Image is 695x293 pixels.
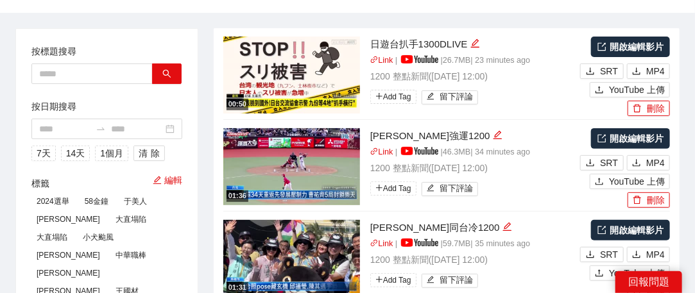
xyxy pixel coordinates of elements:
[61,146,90,161] button: 14天
[422,182,479,196] button: edit留下評論
[401,147,438,155] img: yt_logo_rgb_light.a676ea31.png
[370,239,379,247] span: link
[493,128,502,144] div: 編輯
[119,194,152,208] span: 于美人
[227,190,248,201] div: 01:36
[370,273,416,287] span: Add Tag
[600,156,618,170] span: SRT
[615,271,682,293] div: 回報問題
[633,104,642,114] span: delete
[580,247,624,262] button: downloadSRT
[401,239,438,247] img: yt_logo_rgb_light.a676ea31.png
[627,155,670,171] button: downloadMP4
[375,276,383,283] span: plus
[110,248,151,262] span: 中華職棒
[590,82,670,97] button: uploadYouTube 上傳
[370,239,393,248] a: linkLink
[627,63,670,79] button: downloadMP4
[632,250,641,260] span: download
[427,92,435,102] span: edit
[586,250,595,260] span: download
[591,220,670,240] a: 開啟編輯影片
[609,174,665,188] span: YouTube 上傳
[609,266,665,280] span: YouTube 上傳
[646,156,665,170] span: MP4
[370,69,577,83] p: 1200 整點新聞 ( [DATE] 12:00 )
[133,146,165,161] button: 清除
[370,37,577,52] div: 日遊台扒手1300DLIVE
[31,248,105,262] span: [PERSON_NAME]
[227,282,248,293] div: 01:31
[422,274,479,288] button: edit留下評論
[370,147,379,156] span: link
[502,222,512,231] span: edit
[597,134,606,143] span: export
[502,220,512,235] div: 編輯
[427,184,435,194] span: edit
[370,90,416,104] span: Add Tag
[223,37,360,113] img: b8600c2f-5c7b-4963-8986-b5a357946835.jpg
[31,44,76,58] label: 按標題搜尋
[31,146,56,161] button: 7天
[595,269,604,279] span: upload
[66,146,76,160] span: 14
[632,158,641,169] span: download
[580,155,624,171] button: downloadSRT
[31,194,74,208] span: 2024選舉
[646,247,665,262] span: MP4
[96,124,106,134] span: swap-right
[470,38,480,48] span: edit
[586,67,595,77] span: download
[627,247,670,262] button: downloadMP4
[152,63,182,84] button: search
[31,99,76,113] label: 按日期搜尋
[370,54,577,67] p: | | 26.7 MB | 23 minutes ago
[162,69,171,80] span: search
[370,181,416,196] span: Add Tag
[586,158,595,169] span: download
[31,212,105,226] span: [PERSON_NAME]
[493,130,502,140] span: edit
[370,56,379,64] span: link
[31,230,73,244] span: 大直塌陷
[628,192,670,208] button: delete刪除
[96,124,106,134] span: to
[427,276,435,285] span: edit
[646,64,665,78] span: MP4
[632,67,641,77] span: download
[422,90,479,105] button: edit留下評論
[78,230,119,244] span: 小犬颱風
[153,175,182,185] a: 編輯
[227,99,248,110] div: 00:50
[370,56,393,65] a: linkLink
[370,128,577,144] div: [PERSON_NAME]強運1200
[600,247,618,262] span: SRT
[609,83,665,97] span: YouTube 上傳
[370,238,577,251] p: | | 59.7 MB | 35 minutes ago
[597,226,606,235] span: export
[37,146,42,160] span: 7
[370,147,393,156] a: linkLink
[95,146,128,161] button: 1個月
[633,196,642,206] span: delete
[110,212,151,226] span: 大直塌陷
[470,37,480,52] div: 編輯
[153,176,162,185] span: edit
[401,55,438,63] img: yt_logo_rgb_light.a676ea31.png
[370,220,577,235] div: [PERSON_NAME]同台冷1200
[591,37,670,57] a: 開啟編輯影片
[591,128,670,149] a: 開啟編輯影片
[375,184,383,192] span: plus
[628,101,670,116] button: delete刪除
[80,194,114,208] span: 58金鐘
[370,253,577,267] p: 1200 整點新聞 ( [DATE] 12:00 )
[370,146,577,159] p: | | 46.3 MB | 34 minutes ago
[590,265,670,281] button: uploadYouTube 上傳
[595,85,604,96] span: upload
[590,174,670,189] button: uploadYouTube 上傳
[375,92,383,100] span: plus
[223,128,360,205] img: 9628999f-f5ec-4b46-982e-004dad496738.jpg
[580,63,624,79] button: downloadSRT
[31,266,105,280] span: [PERSON_NAME]
[595,177,604,187] span: upload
